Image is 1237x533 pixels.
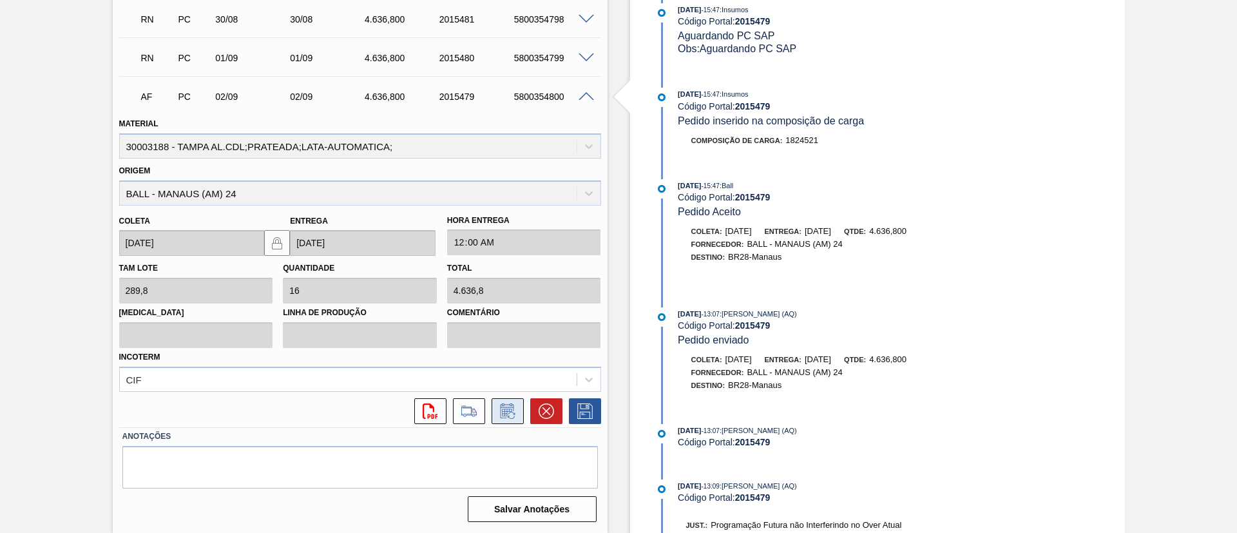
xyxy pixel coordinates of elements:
span: - 15:47 [702,182,720,189]
div: CIF [126,374,142,385]
div: 4.636,800 [361,14,445,24]
div: 2015480 [436,53,520,63]
button: locked [264,230,290,256]
input: dd/mm/yyyy [290,230,436,256]
span: Just.: [686,521,708,529]
span: : Insumos [720,90,749,98]
div: Abrir arquivo PDF [408,398,446,424]
span: - 13:07 [702,311,720,318]
label: Comentário [447,304,601,322]
div: Código Portal: [678,101,984,111]
div: 01/09/2025 [287,53,370,63]
label: Material [119,119,158,128]
span: BR28-Manaus [728,252,782,262]
img: atual [658,430,666,438]
img: atual [658,485,666,493]
label: [MEDICAL_DATA] [119,304,273,322]
span: Composição de Carga : [691,137,783,144]
span: : Ball [720,182,733,189]
div: Pedido de Compra [175,14,213,24]
label: Coleta [119,217,150,226]
div: 5800354800 [511,92,595,102]
div: 2015481 [436,14,520,24]
div: Aguardando Faturamento [138,82,177,111]
div: Informar alteração no pedido [485,398,524,424]
span: BR28-Manaus [728,380,782,390]
span: Programação Futura não Interferindo no Over Atual [711,520,901,530]
span: [DATE] [678,90,701,98]
div: 5800354799 [511,53,595,63]
div: 30/08/2025 [287,14,370,24]
label: Linha de Produção [283,304,437,322]
span: Entrega: [765,356,801,363]
div: Código Portal: [678,437,984,447]
span: BALL - MANAUS (AM) 24 [747,239,842,249]
img: atual [658,185,666,193]
span: Qtde: [844,228,866,235]
span: Coleta: [691,356,722,363]
label: Tam lote [119,264,158,273]
span: Fornecedor: [691,369,744,376]
span: 4.636,800 [869,226,906,236]
label: Origem [119,166,151,175]
img: locked [269,235,285,251]
div: Código Portal: [678,16,984,26]
span: Coleta: [691,228,722,235]
strong: 2015479 [735,320,771,331]
span: [DATE] [678,6,701,14]
span: [DATE] [678,310,701,318]
div: Pedido de Compra [175,53,213,63]
span: : [PERSON_NAME] (AQ) [720,427,797,434]
div: Pedido de Compra [175,92,213,102]
strong: 2015479 [735,192,771,202]
label: Hora Entrega [447,211,601,230]
span: Destino: [691,382,725,389]
span: Qtde: [844,356,866,363]
span: Fornecedor: [691,240,744,248]
span: - 13:09 [702,483,720,490]
span: Entrega: [765,228,801,235]
span: Aguardando PC SAP [678,30,774,41]
div: Código Portal: [678,492,984,503]
span: Pedido Aceito [678,206,741,217]
strong: 2015479 [735,101,771,111]
label: Quantidade [283,264,334,273]
span: [DATE] [725,226,752,236]
span: [DATE] [805,226,831,236]
div: 02/09/2025 [287,92,370,102]
img: atual [658,313,666,321]
span: - 13:07 [702,427,720,434]
input: dd/mm/yyyy [119,230,265,256]
span: [DATE] [805,354,831,364]
div: Cancelar pedido [524,398,562,424]
div: 30/08/2025 [212,14,296,24]
span: Obs: Aguardando PC SAP [678,43,796,54]
label: Incoterm [119,353,160,362]
strong: 2015479 [735,492,771,503]
div: Ir para Composição de Carga [446,398,485,424]
p: AF [141,92,173,102]
span: 1824521 [785,135,818,145]
span: Pedido inserido na composição de carga [678,115,864,126]
div: Em renegociação [138,44,177,72]
div: 4.636,800 [361,53,445,63]
div: 01/09/2025 [212,53,296,63]
div: 2015479 [436,92,520,102]
label: Total [447,264,472,273]
label: Entrega [290,217,328,226]
span: : [PERSON_NAME] (AQ) [720,482,797,490]
p: RN [141,53,173,63]
span: [DATE] [725,354,752,364]
span: 4.636,800 [869,354,906,364]
div: Salvar Pedido [562,398,601,424]
span: : Insumos [720,6,749,14]
strong: 2015479 [735,16,771,26]
div: Em renegociação [138,5,177,34]
strong: 2015479 [735,437,771,447]
div: Código Portal: [678,192,984,202]
span: - 15:47 [702,6,720,14]
div: 02/09/2025 [212,92,296,102]
p: RN [141,14,173,24]
label: Anotações [122,427,598,446]
span: BALL - MANAUS (AM) 24 [747,367,842,377]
